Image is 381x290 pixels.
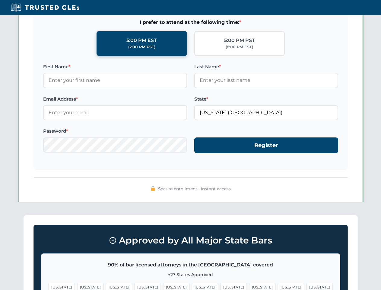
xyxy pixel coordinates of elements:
[158,185,231,192] span: Secure enrollment • Instant access
[43,18,338,26] span: I prefer to attend at the following time:
[43,95,187,103] label: Email Address
[151,186,155,191] img: 🔒
[43,127,187,135] label: Password
[194,95,338,103] label: State
[43,63,187,70] label: First Name
[41,232,340,249] h3: Approved by All Major State Bars
[43,73,187,88] input: Enter your first name
[224,37,255,44] div: 5:00 PM PST
[9,3,81,12] img: Trusted CLEs
[49,261,333,269] p: 90% of bar licensed attorneys in the [GEOGRAPHIC_DATA] covered
[194,105,338,120] input: Arizona (AZ)
[128,44,155,50] div: (2:00 PM PST)
[226,44,253,50] div: (8:00 PM EST)
[194,63,338,70] label: Last Name
[126,37,157,44] div: 5:00 PM EST
[49,271,333,278] p: +27 States Approved
[194,137,338,153] button: Register
[194,73,338,88] input: Enter your last name
[43,105,187,120] input: Enter your email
